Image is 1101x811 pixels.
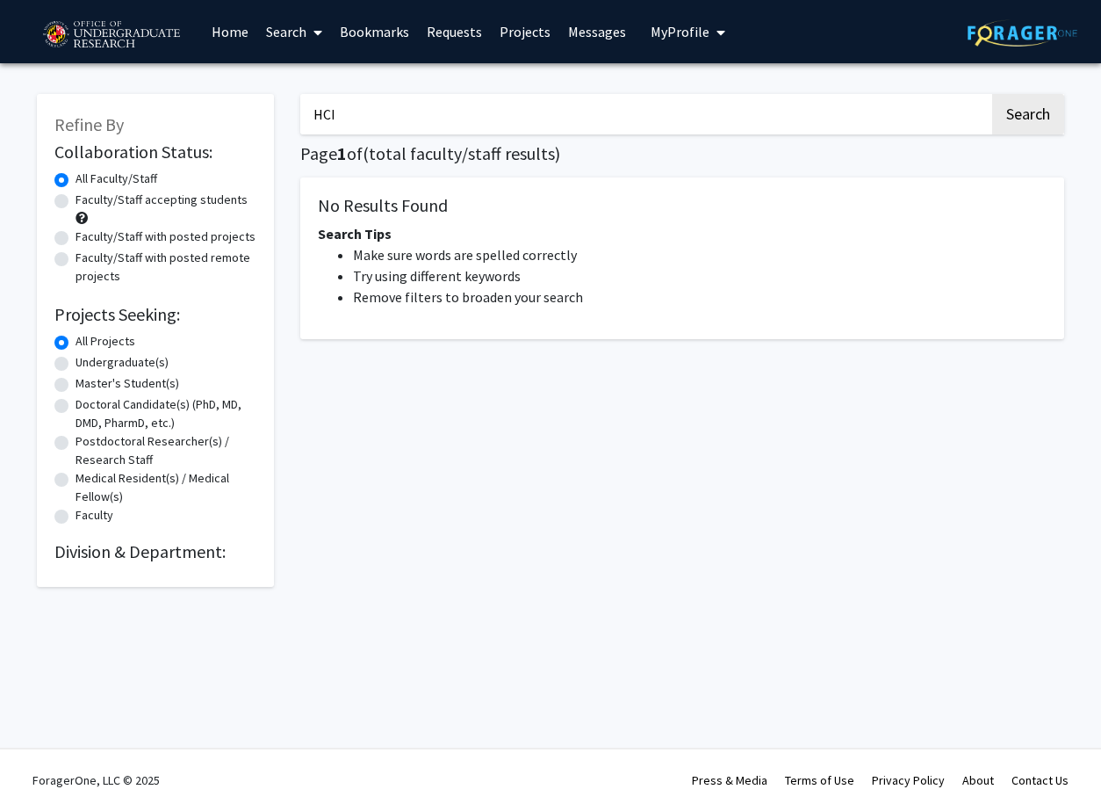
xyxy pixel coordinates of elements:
[992,94,1064,134] button: Search
[76,249,256,286] label: Faculty/Staff with posted remote projects
[968,19,1077,47] img: ForagerOne Logo
[54,541,256,562] h2: Division & Department:
[418,1,491,62] a: Requests
[54,141,256,163] h2: Collaboration Status:
[318,195,1047,216] h5: No Results Found
[353,244,1047,265] li: Make sure words are spelled correctly
[300,143,1064,164] h1: Page of ( total faculty/staff results)
[337,142,347,164] span: 1
[76,395,256,432] label: Doctoral Candidate(s) (PhD, MD, DMD, PharmD, etc.)
[54,113,124,135] span: Refine By
[1011,772,1069,788] a: Contact Us
[76,506,113,525] label: Faculty
[37,13,185,57] img: University of Maryland Logo
[257,1,331,62] a: Search
[692,772,767,788] a: Press & Media
[76,228,255,246] label: Faculty/Staff with posted projects
[962,772,994,788] a: About
[76,469,256,506] label: Medical Resident(s) / Medical Fellow(s)
[300,357,1064,397] nav: Page navigation
[353,286,1047,308] li: Remove filters to broaden your search
[76,191,248,209] label: Faculty/Staff accepting students
[203,1,257,62] a: Home
[491,1,559,62] a: Projects
[76,432,256,469] label: Postdoctoral Researcher(s) / Research Staff
[559,1,635,62] a: Messages
[76,170,157,188] label: All Faculty/Staff
[54,304,256,325] h2: Projects Seeking:
[651,23,709,40] span: My Profile
[318,225,392,243] span: Search Tips
[353,265,1047,286] li: Try using different keywords
[300,94,989,134] input: Search Keywords
[872,772,945,788] a: Privacy Policy
[76,353,169,372] label: Undergraduate(s)
[785,772,854,788] a: Terms of Use
[331,1,418,62] a: Bookmarks
[32,749,160,811] div: ForagerOne, LLC © 2025
[76,374,179,393] label: Master's Student(s)
[76,332,135,351] label: All Projects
